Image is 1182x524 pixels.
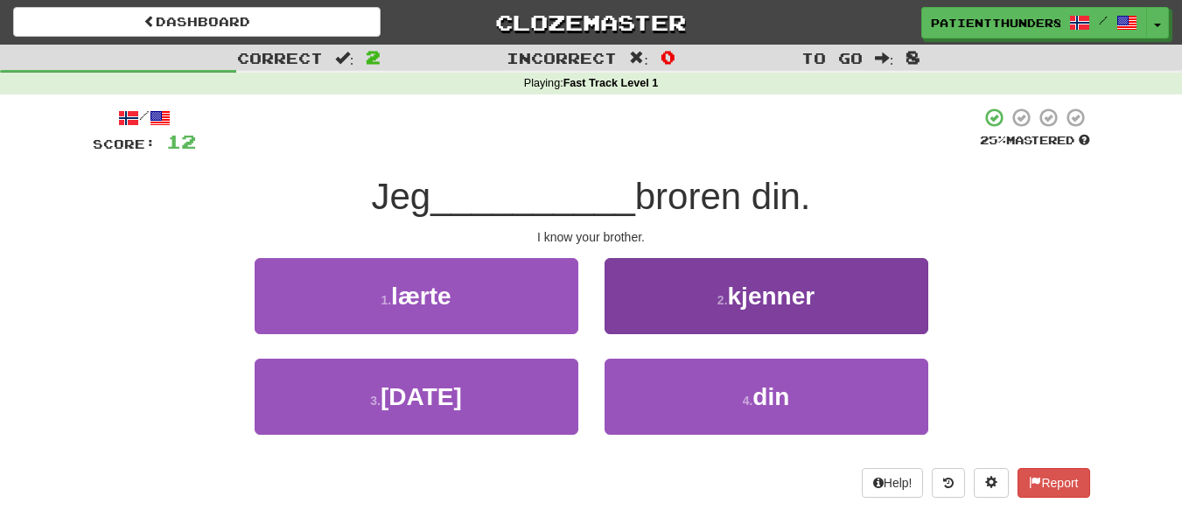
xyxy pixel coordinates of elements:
span: PatientThunder8090 [931,15,1060,31]
button: Report [1018,468,1089,498]
button: 2.kjenner [605,258,928,334]
a: Clozemaster [407,7,774,38]
span: / [1099,14,1108,26]
span: Correct [237,49,323,66]
small: 3 . [370,394,381,408]
div: Mastered [980,133,1090,149]
small: 4 . [743,394,753,408]
span: lærte [391,283,451,310]
small: 2 . [717,293,728,307]
span: 12 [166,130,196,152]
span: 2 [366,46,381,67]
button: 4.din [605,359,928,435]
span: 0 [661,46,675,67]
span: To go [801,49,863,66]
strong: Fast Track Level 1 [563,77,659,89]
button: Round history (alt+y) [932,468,965,498]
span: din [752,383,789,410]
span: Incorrect [507,49,617,66]
a: PatientThunder8090 / [921,7,1147,38]
span: broren din. [635,176,811,217]
span: 8 [906,46,920,67]
div: / [93,107,196,129]
div: I know your brother. [93,228,1090,246]
span: : [875,51,894,66]
span: __________ [430,176,635,217]
button: 1.lærte [255,258,578,334]
span: : [335,51,354,66]
small: 1 . [381,293,391,307]
span: Score: [93,136,156,151]
button: Help! [862,468,924,498]
span: [DATE] [381,383,462,410]
span: Jeg [371,176,430,217]
span: kjenner [728,283,815,310]
span: : [629,51,648,66]
button: 3.[DATE] [255,359,578,435]
a: Dashboard [13,7,381,37]
span: 25 % [980,133,1006,147]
